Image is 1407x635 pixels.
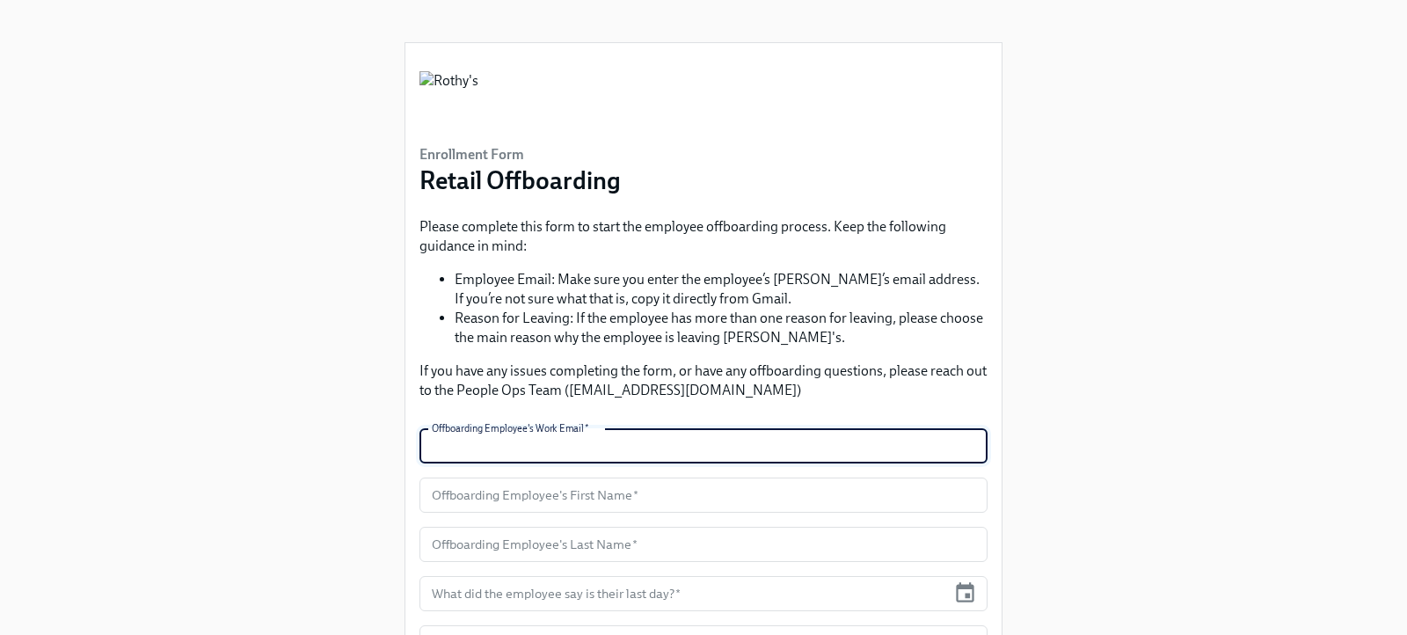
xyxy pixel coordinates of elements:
p: If you have any issues completing the form, or have any offboarding questions, please reach out t... [419,361,988,400]
img: Rothy's [419,71,478,124]
li: Reason for Leaving: If the employee has more than one reason for leaving, please choose the main ... [455,309,988,347]
p: Please complete this form to start the employee offboarding process. Keep the following guidance ... [419,217,988,256]
input: MM/DD/YYYY [419,576,946,611]
h3: Retail Offboarding [419,164,621,196]
li: Employee Email: Make sure you enter the employee’s [PERSON_NAME]’s email address. If you’re not s... [455,270,988,309]
h6: Enrollment Form [419,145,621,164]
